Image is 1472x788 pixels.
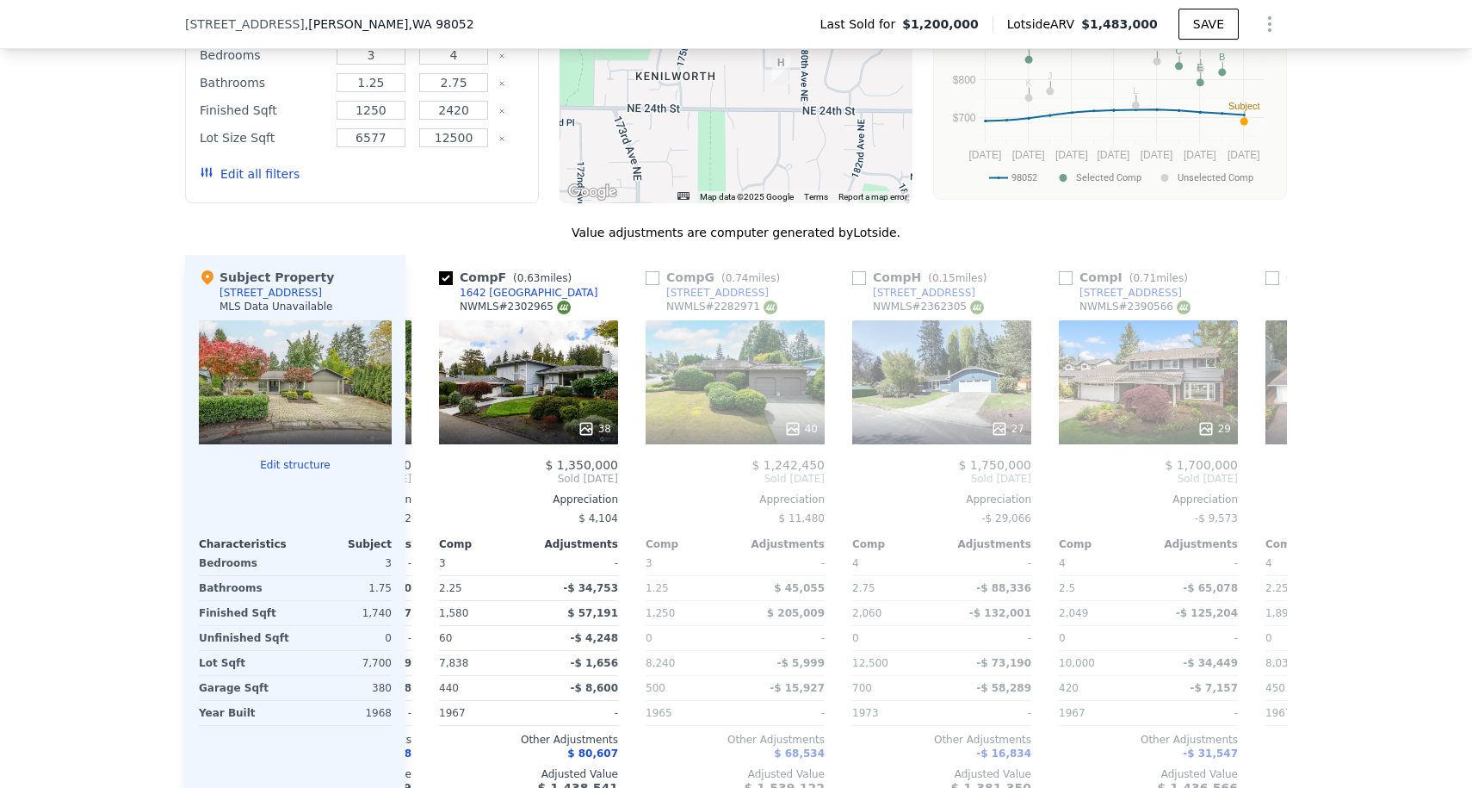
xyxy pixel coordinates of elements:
span: $ 1,242,450 [751,458,825,472]
text: C [1176,46,1183,56]
div: 7,700 [299,651,392,675]
span: -$ 16,834 [976,748,1031,760]
span: -$ 9,573 [1195,512,1238,524]
span: 4 [852,557,859,569]
span: -$ 34,753 [563,582,618,594]
text: $800 [953,74,976,86]
div: Adjusted Value [852,767,1031,781]
div: - [532,701,618,725]
div: - [945,551,1031,575]
div: NWMLS # 2362305 [873,300,984,314]
div: Adjusted Value [439,767,618,781]
div: Appreciation [1265,493,1444,506]
text: Unselected Comp [1178,172,1253,183]
span: -$ 5,999 [777,657,825,669]
text: H [1153,41,1160,52]
text: [DATE] [1141,149,1173,161]
div: Subject [295,537,392,551]
div: Appreciation [439,493,618,506]
span: -$ 125,204 [1176,607,1238,619]
span: $ 1,700,000 [1165,458,1238,472]
text: 98052 [1011,172,1037,183]
span: 0 [1265,632,1272,644]
div: Year Built [199,701,292,725]
div: 1.25 [646,576,732,600]
span: -$ 31,547 [1183,748,1238,760]
a: Report a map error [838,192,907,202]
text: [DATE] [1055,149,1088,161]
div: 1967 [1265,701,1351,725]
span: Sold [DATE] [1059,472,1238,486]
div: 2.75 [852,576,938,600]
div: - [1152,701,1238,725]
span: $ 11,480 [779,512,825,524]
span: Lotside ARV [1007,16,1081,33]
span: ( miles) [506,272,578,284]
div: Subject Property [199,269,334,286]
div: Adjusted Value [646,767,825,781]
div: Finished Sqft [200,98,326,122]
text: [DATE] [1184,149,1216,161]
div: Comp H [852,269,993,286]
div: Comp [852,537,942,551]
span: , [PERSON_NAME] [305,16,474,33]
div: NWMLS # 2282971 [666,300,777,314]
span: -$ 73,190 [976,657,1031,669]
span: $ 68,534 [774,748,825,760]
span: $ 4,104 [578,512,618,524]
text: J [1048,71,1053,81]
span: $ 80,607 [567,748,618,760]
div: 1965 [646,701,732,725]
div: Adjustments [942,537,1031,551]
div: 0 [299,626,392,650]
span: $ 205,009 [767,607,825,619]
a: Open this area in Google Maps (opens a new window) [564,181,621,203]
div: 2.25 [1265,576,1351,600]
span: -$ 58,289 [976,682,1031,694]
a: Terms (opens in new tab) [804,192,828,202]
div: NWMLS # 2302965 [460,300,571,314]
text: E [1197,62,1203,72]
div: NWMLS # 2305684 [1286,300,1397,314]
div: 1968 [299,701,392,725]
div: Adjusted Value [1265,767,1444,781]
span: 0 [1059,632,1066,644]
span: 0.15 [932,272,956,284]
text: [DATE] [1012,149,1045,161]
div: 1.75 [299,576,392,600]
div: Bathrooms [200,71,326,95]
div: Finished Sqft [199,601,292,625]
span: , WA 98052 [409,17,474,31]
div: 27 [991,420,1024,437]
div: 2.25 [439,576,525,600]
div: 3 [299,551,392,575]
div: Comp G [646,269,787,286]
span: 3 [646,557,653,569]
span: 10,000 [1059,657,1095,669]
div: Other Adjustments [852,733,1031,747]
text: $700 [953,112,976,124]
div: - [739,626,825,650]
div: Other Adjustments [1265,733,1444,747]
span: 12,500 [852,657,888,669]
div: Comp [646,537,735,551]
div: 1,740 [299,601,392,625]
span: 450 [1265,682,1285,694]
button: Edit all filters [200,165,300,183]
span: -$ 15,927 [770,682,825,694]
a: [STREET_ADDRESS] [1265,286,1389,300]
div: Comp J [1265,269,1401,286]
div: Lot Size Sqft [200,126,326,150]
div: [STREET_ADDRESS] [1286,286,1389,300]
div: - [945,626,1031,650]
span: Sold [DATE] [852,472,1031,486]
div: 1967 [439,701,525,725]
span: 3 [439,557,446,569]
div: - [1152,626,1238,650]
text: [DATE] [1228,149,1260,161]
span: $1,200,000 [902,16,979,33]
button: Clear [498,108,505,115]
button: Show Options [1252,7,1287,41]
span: ( miles) [714,272,787,284]
div: - [945,701,1031,725]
